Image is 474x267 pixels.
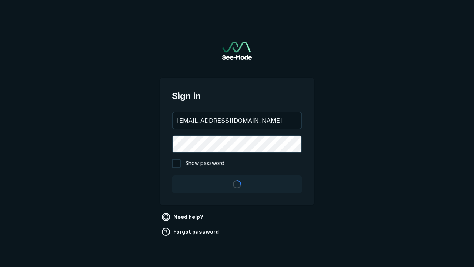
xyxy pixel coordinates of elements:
a: Need help? [160,211,206,223]
span: Sign in [172,89,302,103]
a: Forgot password [160,226,222,238]
span: Show password [185,159,224,168]
input: your@email.com [173,112,301,129]
img: See-Mode Logo [222,42,252,60]
a: Go to sign in [222,42,252,60]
